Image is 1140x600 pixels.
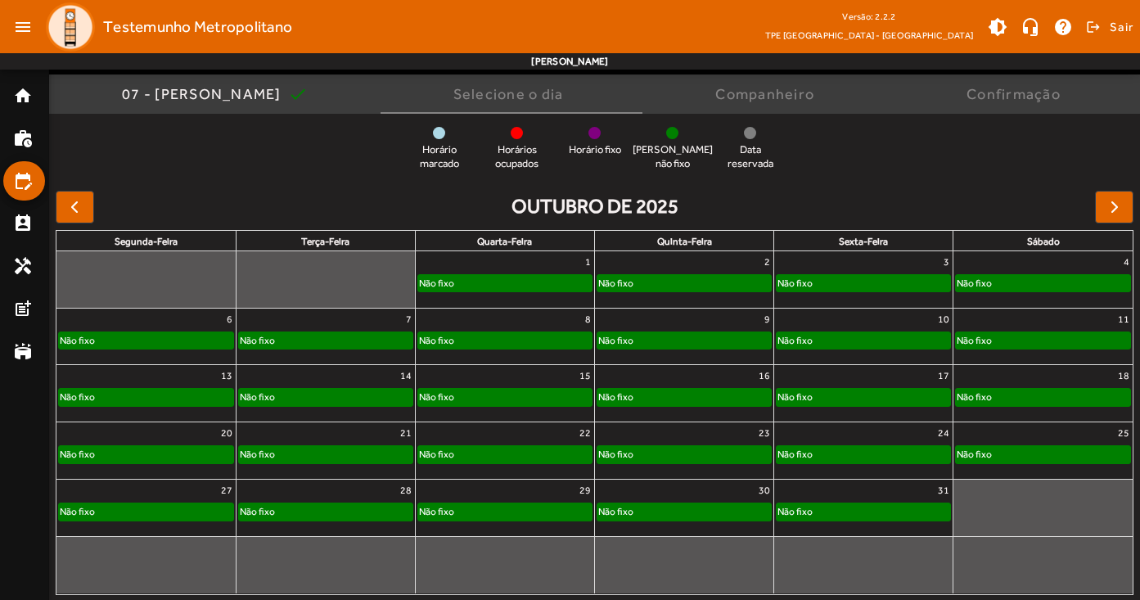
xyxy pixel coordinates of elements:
[956,332,993,349] div: Não fixo
[597,389,634,405] div: Não fixo
[13,341,33,361] mat-icon: stadium
[39,2,292,52] a: Testemunho Metropolitano
[597,446,634,462] div: Não fixo
[597,503,634,520] div: Não fixo
[774,308,953,365] td: 10 de outubro de 2025
[761,309,773,330] a: 9 de outubro de 2025
[239,389,276,405] div: Não fixo
[654,232,715,250] a: quinta-feira
[218,422,236,444] a: 20 de outubro de 2025
[569,143,621,157] span: Horário fixo
[582,309,594,330] a: 8 de outubro de 2025
[953,365,1133,422] td: 18 de outubro de 2025
[597,332,634,349] div: Não fixo
[415,480,594,537] td: 29 de outubro de 2025
[940,251,953,273] a: 3 de outubro de 2025
[594,365,773,422] td: 16 de outubro de 2025
[239,332,276,349] div: Não fixo
[223,309,236,330] a: 6 de outubro de 2025
[484,143,550,171] span: Horários ocupados
[633,143,713,171] span: [PERSON_NAME] não fixo
[1110,14,1133,40] span: Sair
[397,365,415,386] a: 14 de outubro de 2025
[777,503,813,520] div: Não fixo
[7,11,39,43] mat-icon: menu
[236,480,415,537] td: 28 de outubro de 2025
[935,480,953,501] a: 31 de outubro de 2025
[415,365,594,422] td: 15 de outubro de 2025
[236,422,415,480] td: 21 de outubro de 2025
[836,232,891,250] a: sexta-feira
[755,365,773,386] a: 16 de outubro de 2025
[397,480,415,501] a: 28 de outubro de 2025
[953,422,1133,480] td: 25 de outubro de 2025
[1115,422,1133,444] a: 25 de outubro de 2025
[755,480,773,501] a: 30 de outubro de 2025
[774,422,953,480] td: 24 de outubro de 2025
[594,422,773,480] td: 23 de outubro de 2025
[761,251,773,273] a: 2 de outubro de 2025
[765,27,973,43] span: TPE [GEOGRAPHIC_DATA] - [GEOGRAPHIC_DATA]
[59,446,96,462] div: Não fixo
[59,503,96,520] div: Não fixo
[13,171,33,191] mat-icon: edit_calendar
[967,86,1067,102] div: Confirmação
[474,232,535,250] a: quarta-feira
[718,143,783,171] span: Data reservada
[56,365,236,422] td: 13 de outubro de 2025
[239,446,276,462] div: Não fixo
[288,84,308,104] mat-icon: check
[956,446,993,462] div: Não fixo
[397,422,415,444] a: 21 de outubro de 2025
[418,389,455,405] div: Não fixo
[715,86,821,102] div: Companheiro
[956,389,993,405] div: Não fixo
[407,143,472,171] span: Horário marcado
[56,422,236,480] td: 20 de outubro de 2025
[594,251,773,308] td: 2 de outubro de 2025
[1024,232,1063,250] a: sábado
[122,86,288,102] div: 07 - [PERSON_NAME]
[777,275,813,291] div: Não fixo
[774,365,953,422] td: 17 de outubro de 2025
[403,309,415,330] a: 7 de outubro de 2025
[56,308,236,365] td: 6 de outubro de 2025
[236,365,415,422] td: 14 de outubro de 2025
[415,308,594,365] td: 8 de outubro de 2025
[298,232,353,250] a: terça-feira
[218,480,236,501] a: 27 de outubro de 2025
[13,299,33,318] mat-icon: post_add
[594,480,773,537] td: 30 de outubro de 2025
[218,365,236,386] a: 13 de outubro de 2025
[418,332,455,349] div: Não fixo
[777,446,813,462] div: Não fixo
[597,275,634,291] div: Não fixo
[576,480,594,501] a: 29 de outubro de 2025
[511,195,678,219] h2: outubro de 2025
[755,422,773,444] a: 23 de outubro de 2025
[453,86,570,102] div: Selecione o dia
[239,503,276,520] div: Não fixo
[935,309,953,330] a: 10 de outubro de 2025
[418,446,455,462] div: Não fixo
[765,7,973,27] div: Versão: 2.2.2
[935,422,953,444] a: 24 de outubro de 2025
[774,251,953,308] td: 3 de outubro de 2025
[236,308,415,365] td: 7 de outubro de 2025
[418,503,455,520] div: Não fixo
[935,365,953,386] a: 17 de outubro de 2025
[777,332,813,349] div: Não fixo
[774,480,953,537] td: 31 de outubro de 2025
[1120,251,1133,273] a: 4 de outubro de 2025
[13,214,33,233] mat-icon: perm_contact_calendar
[576,422,594,444] a: 22 de outubro de 2025
[594,308,773,365] td: 9 de outubro de 2025
[13,86,33,106] mat-icon: home
[59,332,96,349] div: Não fixo
[415,422,594,480] td: 22 de outubro de 2025
[13,256,33,276] mat-icon: handyman
[582,251,594,273] a: 1 de outubro de 2025
[956,275,993,291] div: Não fixo
[111,232,181,250] a: segunda-feira
[415,251,594,308] td: 1 de outubro de 2025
